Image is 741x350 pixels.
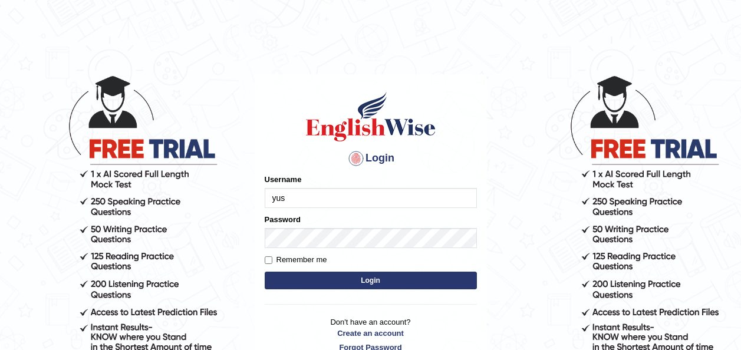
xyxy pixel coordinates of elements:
input: Remember me [265,256,272,264]
label: Username [265,174,302,185]
h4: Login [265,149,477,168]
label: Remember me [265,254,327,266]
label: Password [265,214,301,225]
a: Create an account [265,328,477,339]
img: Logo of English Wise sign in for intelligent practice with AI [304,90,438,143]
button: Login [265,272,477,289]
